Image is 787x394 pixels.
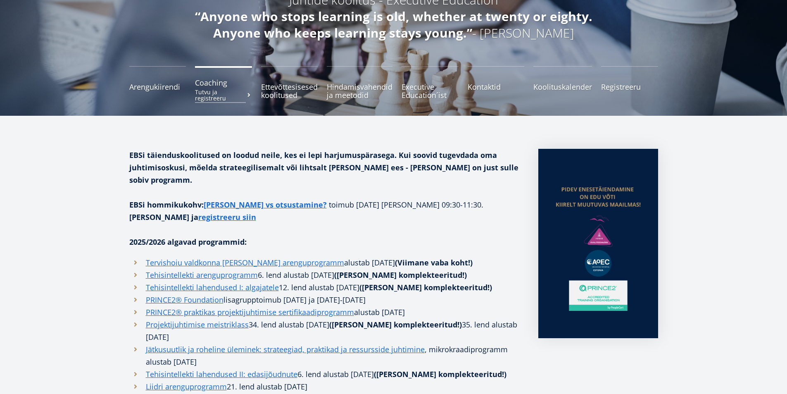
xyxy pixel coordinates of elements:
[129,294,522,306] li: toimub [DATE] ja [DATE]-[DATE]
[402,83,459,99] span: Executive Education´ist
[129,212,256,222] strong: [PERSON_NAME] ja
[223,295,256,305] span: lisagrupp
[204,198,327,211] a: [PERSON_NAME] vs otsustamine?
[601,66,658,99] a: Registreeru
[198,211,256,223] a: registreeru siin
[374,369,506,379] strong: ([PERSON_NAME] komplekteeritud!)
[359,282,492,292] strong: ([PERSON_NAME] komplekteeritud!)
[129,66,186,99] a: Arengukiirendi
[129,150,518,185] strong: EBSi täienduskoolitused on loodud neile, kes ei lepi harjumuspärasega. Kui soovid tugevdada oma j...
[327,83,392,99] span: Hindamisvahendid ja meetodid
[175,8,613,41] h5: - [PERSON_NAME]
[146,380,227,393] a: Liidri arenguprogramm
[468,83,525,91] span: Kontaktid
[195,79,252,87] span: Coaching
[129,306,522,318] li: alustab [DATE]
[146,256,344,269] a: Tervishoiu valdkonna [PERSON_NAME] arenguprogramm
[146,306,354,318] a: PRINCE2® praktikas projektijuhtimise sertifikaadiprogramm
[146,318,249,331] a: Projektijuhtimise meistriklass
[129,198,522,223] p: toimub [DATE] [PERSON_NAME] 09:30-11:30.
[146,368,297,380] a: Tehisintellekti lahendused II: edasijõudnute
[129,318,522,343] li: 34. lend alustab [DATE] 35. lend alustab [DATE]
[129,368,522,380] li: 6. lend alustab [DATE]
[129,83,186,91] span: Arengukiirendi
[146,269,258,281] a: Tehisintellekti arenguprogramm
[129,200,329,210] strong: EBSi hommikukohv:
[261,83,318,99] span: Ettevõttesisesed koolitused
[402,66,459,99] a: Executive Education´ist
[601,83,658,91] span: Registreeru
[329,320,462,330] strong: ([PERSON_NAME] komplekteeritud!)
[195,89,252,101] small: Tutvu ja registreeru
[129,380,522,393] li: 21. lend alustab [DATE]
[533,66,592,99] a: Koolituskalender
[146,343,425,356] a: Jätkusuutlik ja roheline üleminek: strateegiad, praktikad ja ressursside juhtimine
[468,66,525,99] a: Kontaktid
[327,66,392,99] a: Hindamisvahendid ja meetodid
[533,83,592,91] span: Koolituskalender
[129,269,522,281] li: 6. lend alustab [DATE]
[129,256,522,269] li: alustab [DATE]
[129,343,522,368] li: , mikrokraadiprogramm alustab [DATE]
[129,237,247,247] strong: 2025/2026 algavad programmid:
[334,270,467,280] strong: ([PERSON_NAME] komplekteeritud!)
[146,281,279,294] a: Tehisintellekti lahendused I: algajatele
[195,66,252,99] a: CoachingTutvu ja registreeru
[129,281,522,294] li: 12. lend alustab [DATE]
[261,66,318,99] a: Ettevõttesisesed koolitused
[195,8,592,41] em: “Anyone who stops learning is old, whether at twenty or eighty. Anyone who keeps learning stays y...
[395,258,473,267] strong: (Viimane vaba koht!)
[146,294,223,306] a: PRINCE2® Foundation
